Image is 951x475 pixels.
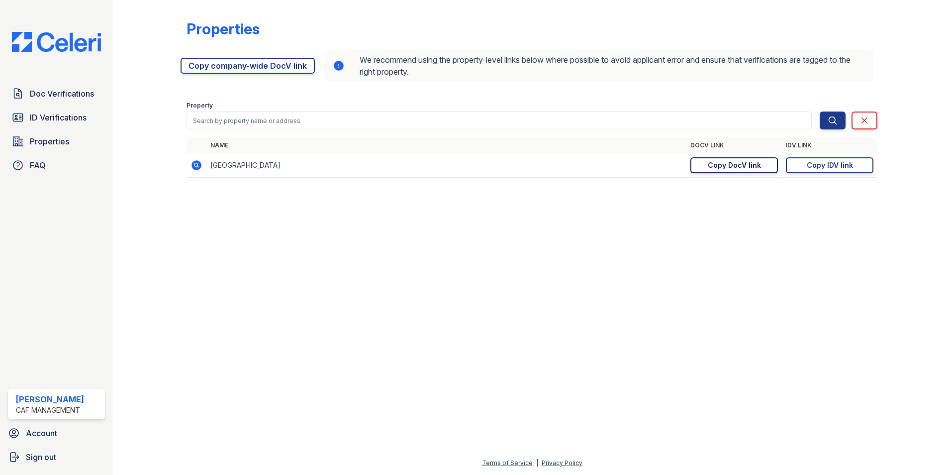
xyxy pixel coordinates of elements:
img: CE_Logo_Blue-a8612792a0a2168367f1c8372b55b34899dd931a85d93a1a3d3e32e68fde9ad4.png [4,32,109,52]
a: Doc Verifications [8,84,105,104]
span: ID Verifications [30,112,87,123]
a: Account [4,423,109,443]
td: [GEOGRAPHIC_DATA] [206,153,686,178]
a: Terms of Service [482,459,533,467]
th: IDV Link [782,137,877,153]
th: DocV Link [686,137,782,153]
div: Copy IDV link [807,160,853,170]
a: Copy company-wide DocV link [181,58,315,74]
span: FAQ [30,159,46,171]
a: Sign out [4,447,109,467]
label: Property [187,102,213,110]
div: Copy DocV link [708,160,761,170]
a: Properties [8,131,105,151]
div: | [536,459,538,467]
div: [PERSON_NAME] [16,393,84,405]
a: ID Verifications [8,108,105,127]
input: Search by property name or address [187,112,812,129]
div: We recommend using the property-level links below where possible to avoid applicant error and ens... [325,50,873,82]
span: Sign out [26,451,56,463]
div: CAF Management [16,405,84,415]
div: Properties [187,20,260,38]
a: FAQ [8,155,105,175]
span: Properties [30,135,69,147]
th: Name [206,137,686,153]
a: Copy DocV link [690,157,778,173]
a: Privacy Policy [542,459,582,467]
span: Account [26,427,57,439]
a: Copy IDV link [786,157,873,173]
span: Doc Verifications [30,88,94,100]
